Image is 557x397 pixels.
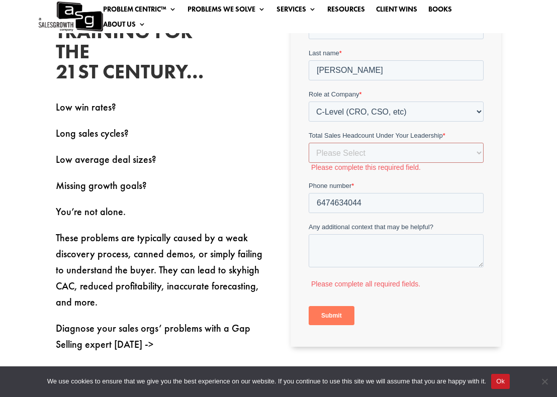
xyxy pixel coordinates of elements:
a: Problem Centric™ [103,6,176,17]
span: These problems are typically caused by a weak discovery process, canned demos, or simply failing ... [56,231,262,309]
span: Diagnose your sales orgs’ problems with a Gap Selling expert [DATE] -> [56,322,250,351]
a: Books [428,6,452,17]
span: Missing growth goals? [56,179,147,192]
span: Low win rates? [56,101,116,114]
a: About Us [103,21,146,32]
button: Ok [491,374,510,389]
span: No [539,376,549,386]
a: Client Wins [376,6,417,17]
span: Low average deal sizes? [56,153,156,166]
span: You’re not alone. [56,205,126,218]
a: Resources [327,6,365,17]
span: We use cookies to ensure that we give you the best experience on our website. If you continue to ... [47,376,486,386]
a: Problems We Solve [188,6,265,17]
h2: SALES TRAINING FOR THE 21ST CENTURY… [56,2,207,87]
a: Services [276,6,316,17]
span: Long sales cycles? [56,127,129,140]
